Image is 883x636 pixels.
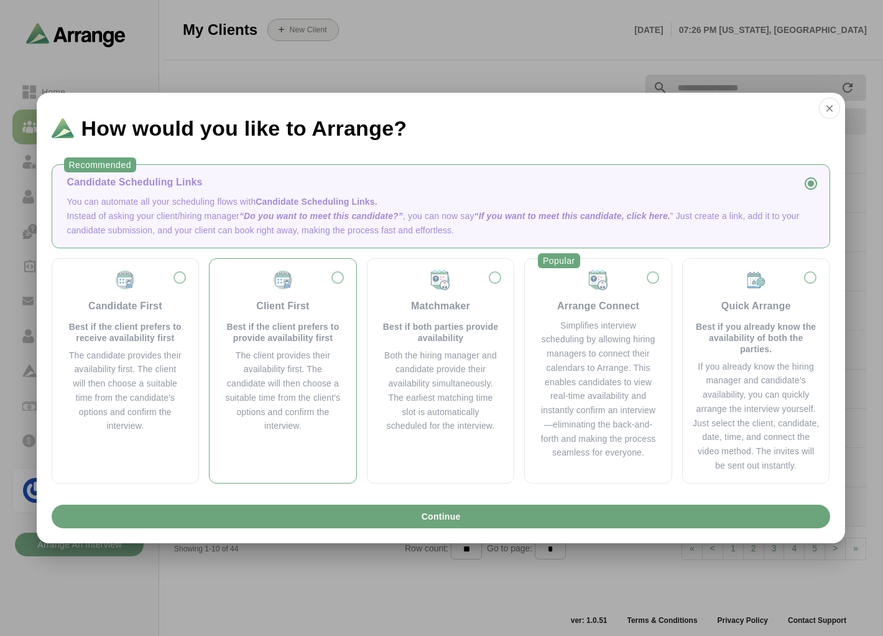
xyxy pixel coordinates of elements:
[67,321,184,344] p: Best if the client prefers to receive availability first
[411,299,470,314] div: Matchmaker
[256,197,377,207] span: Candidate Scheduling Links.
[67,209,815,238] p: Instead of asking your client/hiring manager , you can now say ” Just create a link, add it to yo...
[382,348,499,434] div: Both the hiring manager and candidate provide their availability simultaneously. The earliest mat...
[224,348,341,434] div: The client provides their availability first. The candidate will then choose a suitable time from...
[382,321,499,344] p: Best if both parties provide availability
[272,269,294,291] img: Client First
[745,269,767,291] img: Quick Arrange
[540,319,657,461] div: Simplifies interview scheduling by allowing hiring managers to connect their calendars to Arrange...
[538,253,580,268] div: Popular
[693,360,820,473] div: If you already know the hiring manager and candidate’s availability, you can quickly arrange the ...
[420,505,460,528] span: Continue
[224,321,341,344] p: Best if the client prefers to provide availability first
[239,211,403,221] span: “Do you want to meet this candidate?”
[114,269,136,291] img: Candidate First
[81,118,407,139] span: How would you like to Arrange?
[52,118,74,138] img: Logo
[67,175,815,190] div: Candidate Scheduling Links
[693,321,820,355] p: Best if you already know the availability of both the parties.
[721,299,791,314] div: Quick Arrange
[474,211,670,221] span: “If you want to meet this candidate, click here.
[64,157,136,172] div: Recommended
[52,505,830,528] button: Continue
[67,348,184,434] div: The candidate provides their availability first. The client will then choose a suitable time from...
[429,269,451,291] img: Matchmaker
[67,195,815,209] p: You can automate all your scheduling flows with
[557,299,639,314] div: Arrange Connect
[88,299,162,314] div: Candidate First
[256,299,309,314] div: Client First
[587,269,609,291] img: Matchmaker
